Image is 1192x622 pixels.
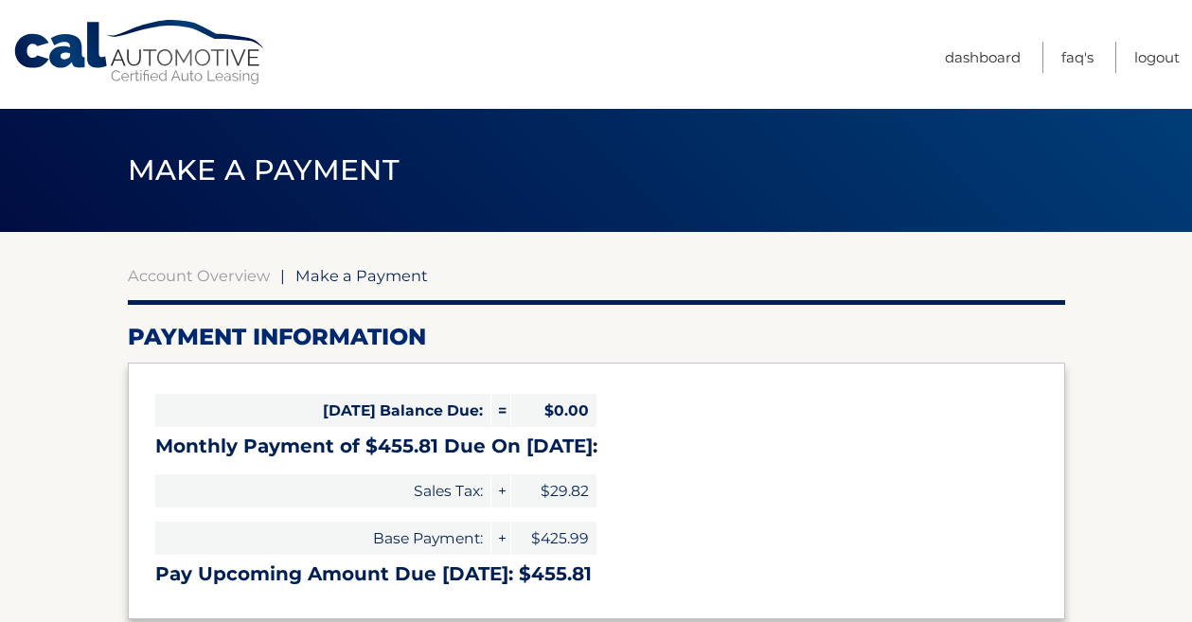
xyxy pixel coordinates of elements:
[155,474,490,507] span: Sales Tax:
[511,474,596,507] span: $29.82
[128,323,1065,351] h2: Payment Information
[155,394,490,427] span: [DATE] Balance Due:
[1061,42,1094,73] a: FAQ's
[280,266,285,285] span: |
[1134,42,1180,73] a: Logout
[155,522,490,555] span: Base Payment:
[12,19,268,86] a: Cal Automotive
[155,562,1038,586] h3: Pay Upcoming Amount Due [DATE]: $455.81
[511,394,596,427] span: $0.00
[945,42,1021,73] a: Dashboard
[155,435,1038,458] h3: Monthly Payment of $455.81 Due On [DATE]:
[295,266,428,285] span: Make a Payment
[491,474,510,507] span: +
[491,394,510,427] span: =
[128,152,400,187] span: Make a Payment
[491,522,510,555] span: +
[511,522,596,555] span: $425.99
[128,266,270,285] a: Account Overview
